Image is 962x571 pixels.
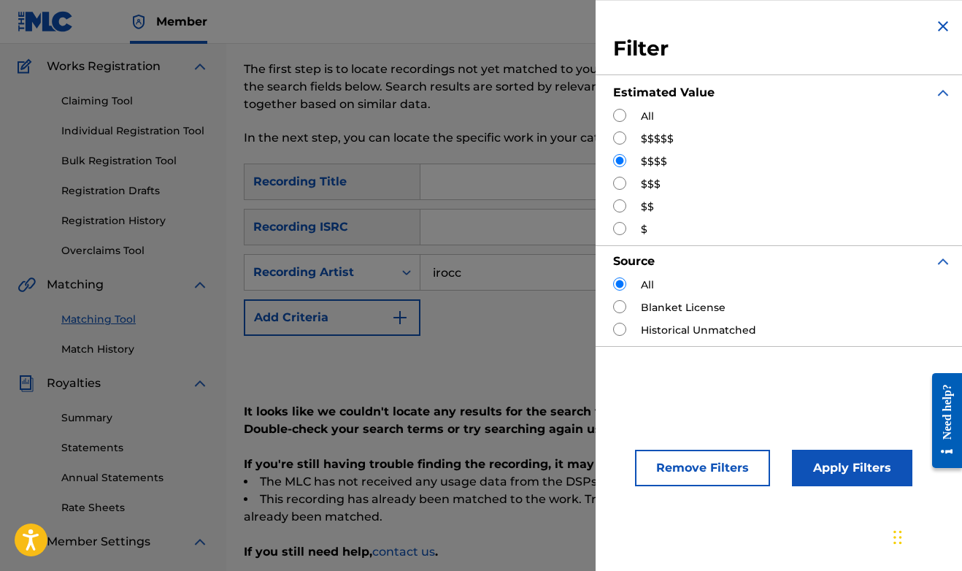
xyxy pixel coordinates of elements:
[893,516,902,559] div: Drag
[244,421,944,438] p: Double-check your search terms or try searching again using other criteria.
[641,154,667,169] label: $$$$
[18,375,35,392] img: Royalties
[191,276,209,294] img: expand
[641,277,654,293] label: All
[244,129,783,147] p: In the next step, you can locate the specific work in your catalog that you want to match.
[130,13,147,31] img: Top Rightsholder
[244,164,944,394] form: Search Form
[934,84,952,101] img: expand
[47,533,150,551] span: Member Settings
[613,85,715,99] strong: Estimated Value
[18,276,36,294] img: Matching
[156,13,207,30] span: Member
[47,58,161,75] span: Works Registration
[61,243,209,258] a: Overclaims Tool
[641,177,661,192] label: $$$
[635,450,770,486] button: Remove Filters
[934,253,952,270] img: expand
[244,491,944,526] li: This recording has already been matched to the work. Try locating the work in the Public Search t...
[244,473,944,491] li: The MLC has not received any usage data from the DSPs for this recording.
[61,213,209,229] a: Registration History
[47,375,101,392] span: Royalties
[244,61,783,113] p: The first step is to locate recordings not yet matched to your works by entering criteria in the ...
[244,403,944,421] p: It looks like we couldn't locate any results for the search terms.
[391,309,409,326] img: 9d2ae6d4665cec9f34b9.svg
[641,199,654,215] label: $$
[61,440,209,456] a: Statements
[613,36,952,62] h3: Filter
[191,375,209,392] img: expand
[47,276,104,294] span: Matching
[61,153,209,169] a: Bulk Registration Tool
[18,11,74,32] img: MLC Logo
[61,342,209,357] a: Match History
[613,254,655,268] strong: Source
[641,109,654,124] label: All
[244,456,944,473] p: If you're still having trouble finding the recording, it may be that:
[61,312,209,327] a: Matching Tool
[191,533,209,551] img: expand
[61,410,209,426] a: Summary
[889,501,962,571] iframe: Chat Widget
[921,360,962,480] iframe: Resource Center
[253,264,385,281] div: Recording Artist
[641,300,726,315] label: Blanket License
[641,222,647,237] label: $
[244,299,420,336] button: Add Criteria
[61,500,209,516] a: Rate Sheets
[244,543,944,561] p: If you still need help, .
[18,58,36,75] img: Works Registration
[61,93,209,109] a: Claiming Tool
[372,545,435,559] a: contact us
[641,131,674,147] label: $$$$$
[61,470,209,486] a: Annual Statements
[191,58,209,75] img: expand
[61,123,209,139] a: Individual Registration Tool
[934,18,952,35] img: close
[792,450,912,486] button: Apply Filters
[61,183,209,199] a: Registration Drafts
[641,323,756,338] label: Historical Unmatched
